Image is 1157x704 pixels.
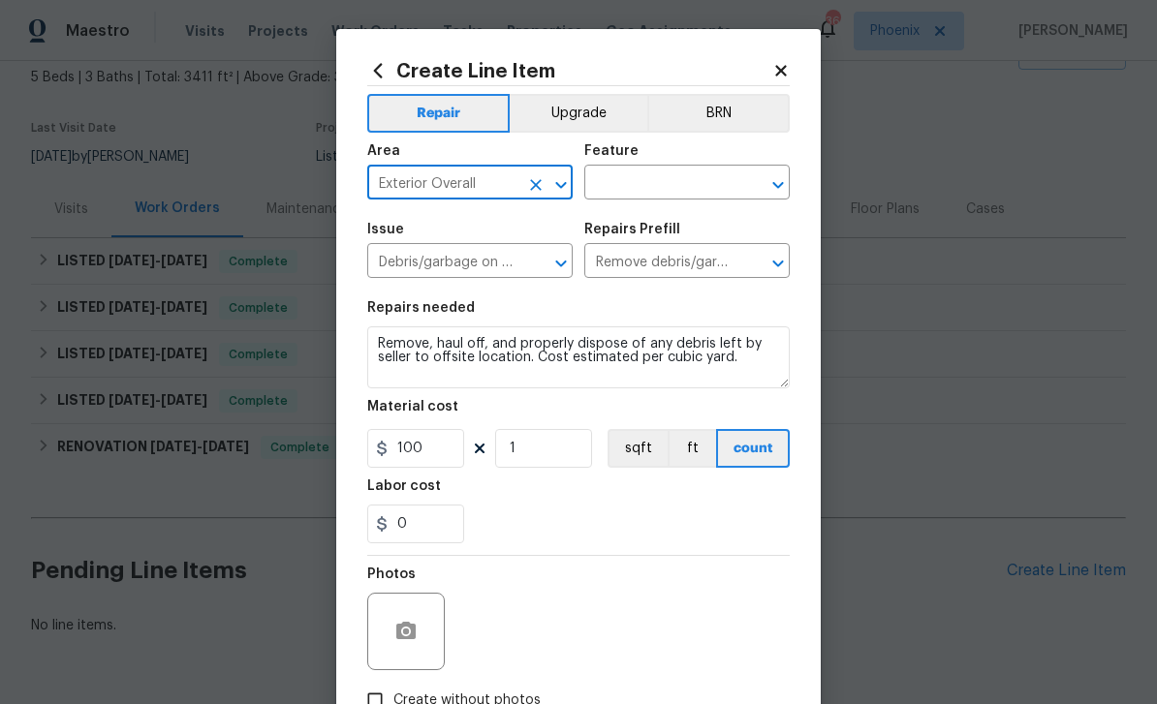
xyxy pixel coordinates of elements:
[584,223,680,236] h5: Repairs Prefill
[367,144,400,158] h5: Area
[765,250,792,277] button: Open
[367,301,475,315] h5: Repairs needed
[367,326,790,388] textarea: Remove, haul off, and properly dispose of any debris left by seller to offsite location. Cost est...
[765,171,792,199] button: Open
[367,567,416,581] h5: Photos
[367,223,404,236] h5: Issue
[547,250,575,277] button: Open
[367,479,441,493] h5: Labor cost
[668,429,716,468] button: ft
[510,94,648,133] button: Upgrade
[367,60,772,81] h2: Create Line Item
[584,144,639,158] h5: Feature
[522,171,549,199] button: Clear
[647,94,790,133] button: BRN
[547,171,575,199] button: Open
[608,429,668,468] button: sqft
[367,94,510,133] button: Repair
[367,400,458,413] h5: Material cost
[716,429,790,468] button: count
